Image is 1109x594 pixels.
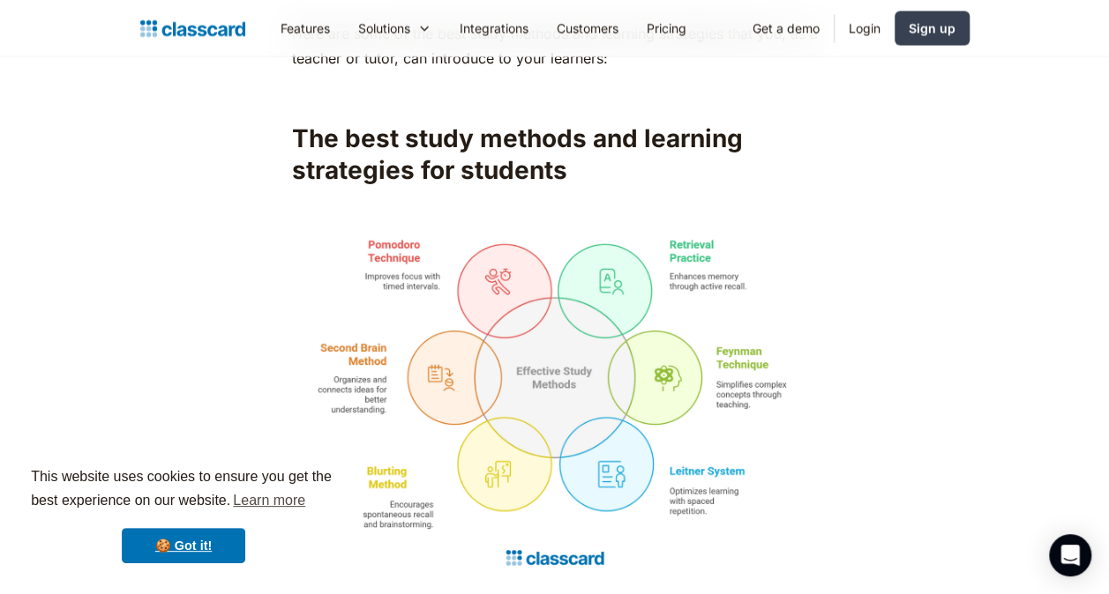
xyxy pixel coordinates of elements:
a: Get a demo [738,8,834,48]
div: Solutions [358,19,410,37]
strong: The best study methods and learning strategies for students [292,123,743,184]
a: dismiss cookie message [122,528,245,563]
a: Features [266,8,344,48]
a: home [140,16,245,41]
p: ‍ [292,79,818,104]
div: Open Intercom Messenger [1049,534,1091,576]
a: learn more about cookies [230,487,308,514]
img: the best study methods and learning strategies for students [292,228,818,579]
a: Sign up [895,11,970,45]
span: This website uses cookies to ensure you get the best experience on our website. [31,466,336,514]
div: cookieconsent [14,449,353,580]
a: Login [835,8,895,48]
a: Integrations [446,8,543,48]
div: Solutions [344,8,446,48]
p: ‍ [292,195,818,219]
a: Pricing [633,8,701,48]
div: Sign up [909,19,955,37]
a: Customers [543,8,633,48]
